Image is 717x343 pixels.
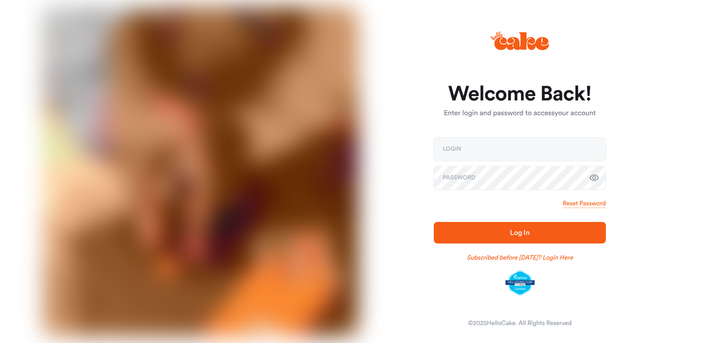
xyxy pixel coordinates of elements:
[434,222,606,243] button: Log In
[468,319,571,328] div: © 2025 HelloCake. All Rights Reserved
[563,199,606,208] a: Reset Password
[434,83,606,105] h1: Welcome Back!
[467,253,573,262] a: Subscribed before [DATE]? Login Here
[505,270,535,295] img: legit-script-certified.png
[510,229,530,236] span: Log In
[434,108,606,119] p: Enter login and password to access your account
